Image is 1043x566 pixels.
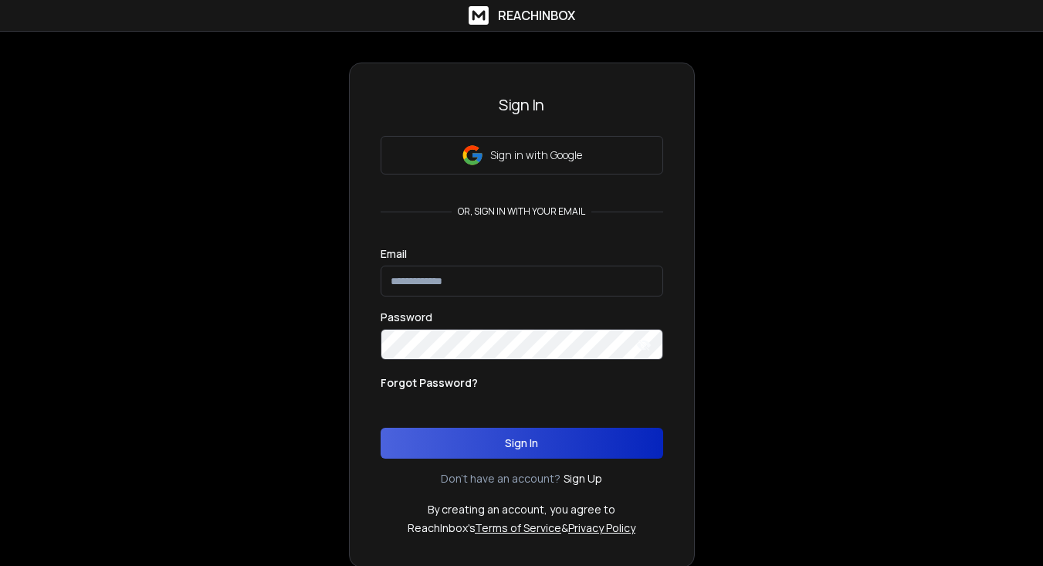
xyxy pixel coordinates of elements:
p: Sign in with Google [490,147,582,163]
button: Sign In [381,428,663,459]
p: By creating an account, you agree to [428,502,615,517]
label: Email [381,249,407,259]
p: Forgot Password? [381,375,478,391]
a: ReachInbox [469,6,575,25]
button: Sign in with Google [381,136,663,175]
h3: Sign In [381,94,663,116]
h1: ReachInbox [498,6,575,25]
a: Terms of Service [475,520,561,535]
p: or, sign in with your email [452,205,591,218]
p: ReachInbox's & [408,520,635,536]
a: Sign Up [564,471,602,486]
a: Privacy Policy [568,520,635,535]
label: Password [381,312,432,323]
p: Don't have an account? [441,471,560,486]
